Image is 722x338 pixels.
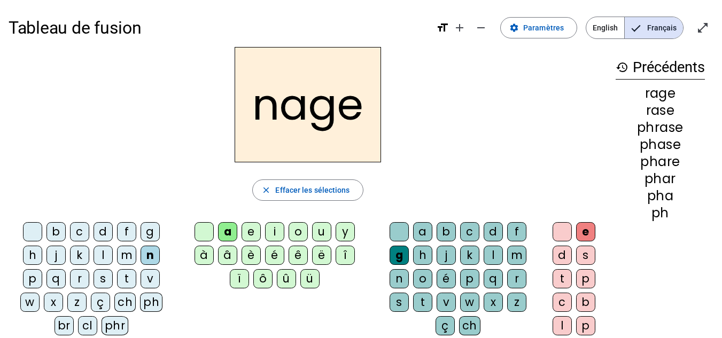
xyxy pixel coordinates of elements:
span: Effacer les sélections [275,184,350,196]
div: ï [230,269,249,288]
div: phr [102,316,129,335]
div: phrase [616,121,705,134]
div: phare [616,155,705,168]
div: ch [459,316,480,335]
div: a [413,222,432,241]
div: ch [114,293,136,312]
mat-icon: history [616,61,628,74]
div: ô [253,269,273,288]
mat-button-toggle-group: Language selection [586,17,684,39]
div: phase [616,138,705,151]
div: k [460,246,479,265]
div: d [94,222,113,241]
button: Entrer en plein écran [692,17,713,38]
div: s [390,293,409,312]
div: e [242,222,261,241]
div: p [576,269,595,288]
div: p [576,316,595,335]
div: n [390,269,409,288]
div: b [46,222,66,241]
div: v [141,269,160,288]
div: h [413,246,432,265]
div: t [413,293,432,312]
mat-icon: settings [509,23,519,33]
div: rase [616,104,705,117]
div: n [141,246,160,265]
div: s [94,269,113,288]
div: r [70,269,89,288]
div: d [484,222,503,241]
div: a [218,222,237,241]
div: o [413,269,432,288]
div: s [576,246,595,265]
span: Français [625,17,683,38]
div: î [336,246,355,265]
div: t [117,269,136,288]
div: w [20,293,40,312]
div: ç [436,316,455,335]
div: â [218,246,237,265]
mat-icon: remove [475,21,487,34]
div: u [312,222,331,241]
div: p [460,269,479,288]
h2: nage [235,47,381,162]
div: j [46,246,66,265]
div: è [242,246,261,265]
div: é [265,246,284,265]
div: v [437,293,456,312]
button: Effacer les sélections [252,179,363,201]
div: b [576,293,595,312]
div: y [336,222,355,241]
div: d [553,246,572,265]
div: b [437,222,456,241]
span: Paramètres [523,21,564,34]
mat-icon: open_in_full [696,21,709,34]
div: ph [616,207,705,219]
div: f [117,222,136,241]
span: English [586,17,624,38]
div: z [67,293,87,312]
div: pha [616,190,705,202]
div: l [553,316,572,335]
div: l [484,246,503,265]
mat-icon: format_size [436,21,449,34]
button: Diminuer la taille de la police [470,17,492,38]
div: h [23,246,42,265]
div: p [23,269,42,288]
div: o [289,222,308,241]
div: t [553,269,572,288]
div: j [437,246,456,265]
div: phar [616,172,705,185]
div: ê [289,246,308,265]
div: c [460,222,479,241]
div: m [507,246,526,265]
mat-icon: add [453,21,466,34]
div: g [390,246,409,265]
h3: Précédents [616,56,705,80]
h1: Tableau de fusion [9,11,428,45]
div: é [437,269,456,288]
button: Augmenter la taille de la police [449,17,470,38]
div: à [195,246,214,265]
div: w [460,293,479,312]
button: Paramètres [500,17,577,38]
div: c [553,293,572,312]
div: e [576,222,595,241]
div: f [507,222,526,241]
div: rage [616,87,705,100]
div: q [484,269,503,288]
div: g [141,222,160,241]
div: z [507,293,526,312]
div: br [55,316,74,335]
div: c [70,222,89,241]
div: ph [140,293,162,312]
div: ë [312,246,331,265]
div: x [44,293,63,312]
div: r [507,269,526,288]
div: q [46,269,66,288]
div: ç [91,293,110,312]
div: cl [78,316,97,335]
div: m [117,246,136,265]
div: x [484,293,503,312]
div: û [277,269,296,288]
